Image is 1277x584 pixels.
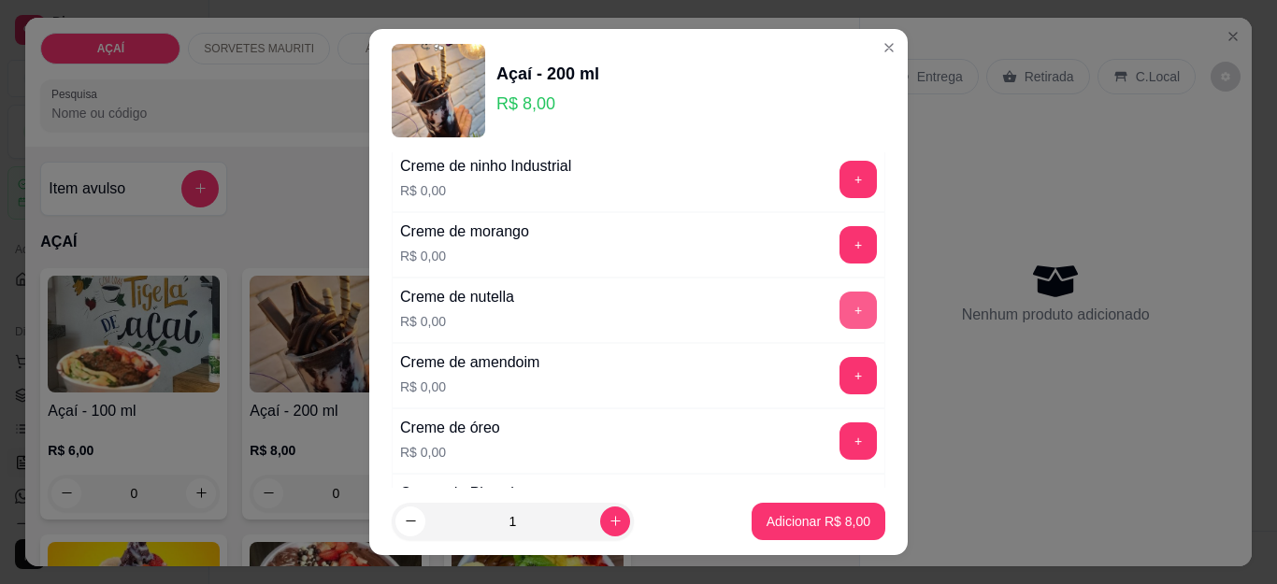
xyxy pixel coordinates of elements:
div: Açaí - 200 ml [496,61,599,87]
button: increase-product-quantity [600,506,630,536]
div: Creme de morango [400,221,529,243]
button: add [839,226,877,264]
p: R$ 0,00 [400,247,529,265]
button: decrease-product-quantity [395,506,425,536]
button: add [839,292,877,329]
div: Creme de óreo [400,417,500,439]
p: R$ 0,00 [400,377,539,396]
p: R$ 0,00 [400,181,571,200]
p: R$ 0,00 [400,443,500,462]
img: product-image [392,44,485,137]
div: Creme de amendoim [400,351,539,374]
div: Creme de Pistache [400,482,527,505]
button: add [839,422,877,460]
div: Creme de ninho Industrial [400,155,571,178]
p: R$ 8,00 [496,91,599,117]
button: add [839,161,877,198]
p: R$ 0,00 [400,312,514,331]
button: Adicionar R$ 8,00 [752,503,885,540]
div: Creme de nutella [400,286,514,308]
button: add [839,357,877,394]
p: Adicionar R$ 8,00 [767,512,870,531]
button: Close [874,33,904,63]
